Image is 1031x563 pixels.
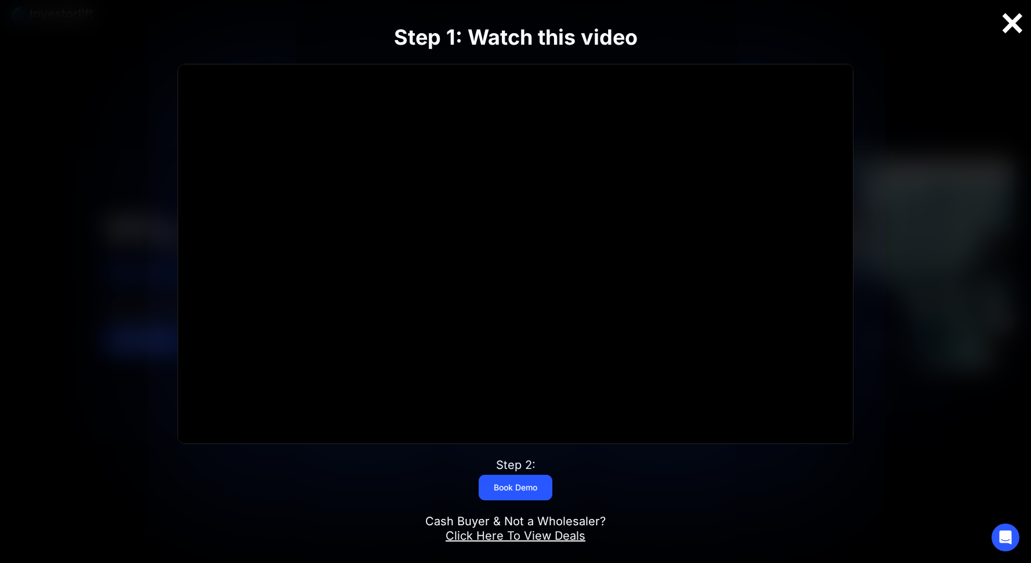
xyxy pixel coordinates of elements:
strong: Step 1: Watch this video [394,24,638,50]
div: Step 2: [496,458,536,472]
a: Click Here To View Deals [446,529,585,543]
div: Open Intercom Messenger [992,524,1019,551]
div: Cash Buyer & Not a Wholesaler? [425,514,606,543]
a: Book Demo [479,475,552,500]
